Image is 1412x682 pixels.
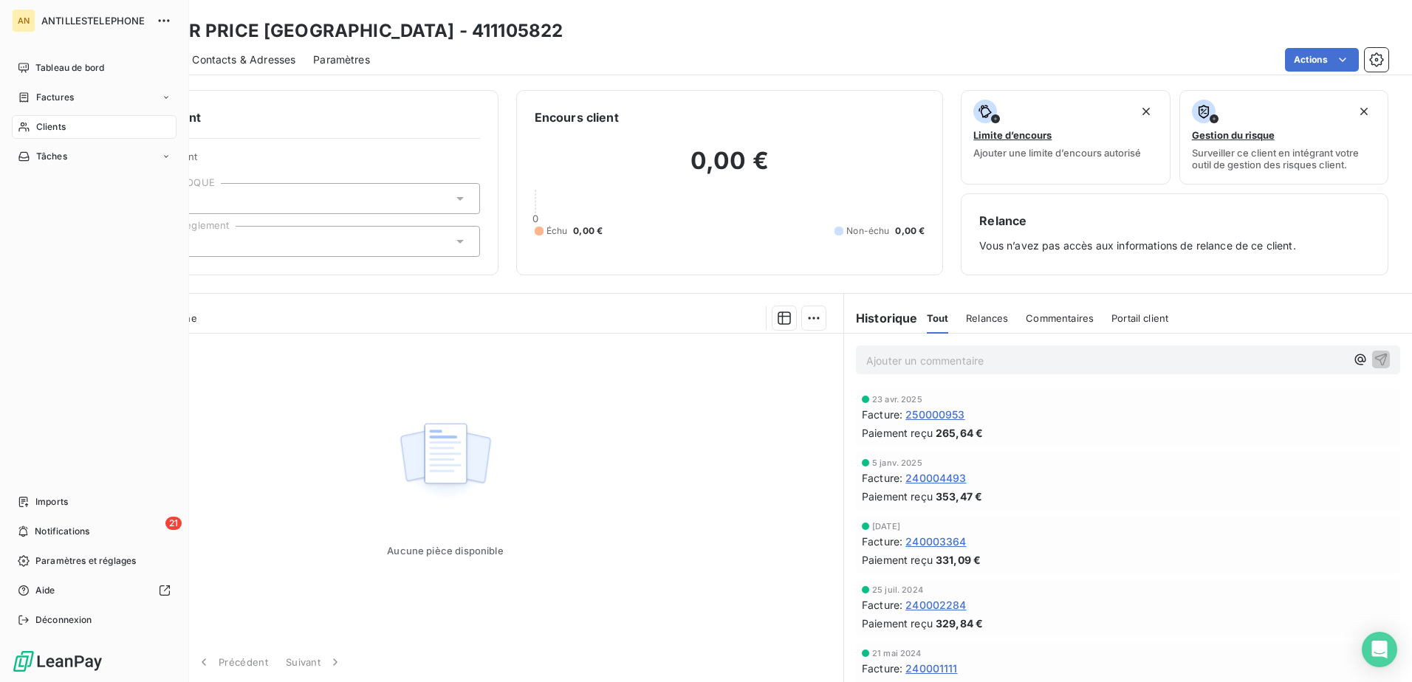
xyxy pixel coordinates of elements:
span: 240002284 [905,597,966,613]
span: Paramètres et réglages [35,554,136,568]
span: Imports [35,495,68,509]
span: 21 mai 2024 [872,649,922,658]
span: Tout [927,312,949,324]
button: Précédent [188,647,277,678]
span: Paiement reçu [862,425,933,441]
div: Vous n’avez pas accès aux informations de relance de ce client. [979,212,1370,257]
span: 25 juil. 2024 [872,585,923,594]
span: Déconnexion [35,613,92,627]
div: AN [12,9,35,32]
span: Facture : [862,597,902,613]
span: Facture : [862,407,902,422]
h6: Historique [844,309,918,327]
h6: Encours client [535,108,619,126]
span: Ajouter une limite d’encours autorisé [973,147,1141,159]
span: Contacts & Adresses [192,52,295,67]
span: Clients [36,120,66,134]
span: 265,64 € [936,425,983,441]
span: Factures [36,91,74,104]
span: 0 [532,213,538,224]
span: Paiement reçu [862,552,933,568]
h3: LEADER PRICE [GEOGRAPHIC_DATA] - 411105822 [130,18,563,44]
span: 240001111 [905,661,957,676]
span: 21 [165,517,182,530]
button: Gestion du risqueSurveiller ce client en intégrant votre outil de gestion des risques client. [1179,90,1388,185]
span: ANTILLESTELEPHONE [41,15,148,27]
span: Surveiller ce client en intégrant votre outil de gestion des risques client. [1192,147,1376,170]
div: Open Intercom Messenger [1362,632,1397,667]
button: Suivant [277,647,352,678]
span: Gestion du risque [1192,129,1275,141]
span: 5 janv. 2025 [872,458,922,467]
span: Portail client [1111,312,1168,324]
span: Relances [966,312,1008,324]
h6: Relance [979,212,1370,230]
span: 329,84 € [936,616,983,631]
span: Paiement reçu [862,616,933,631]
span: Notifications [35,525,89,538]
span: Échu [546,224,568,238]
button: Actions [1285,48,1359,72]
h6: Informations client [89,108,480,126]
span: Commentaires [1026,312,1094,324]
span: 250000953 [905,407,964,422]
span: 353,47 € [936,489,982,504]
span: 23 avr. 2025 [872,395,922,404]
a: Aide [12,579,176,602]
span: Aide [35,584,55,597]
span: 331,09 € [936,552,981,568]
span: 240003364 [905,534,966,549]
span: Aucune pièce disponible [387,545,503,557]
span: 240004493 [905,470,966,486]
h2: 0,00 € [535,146,925,190]
span: Facture : [862,470,902,486]
span: Limite d’encours [973,129,1052,141]
span: 0,00 € [895,224,925,238]
img: Empty state [398,415,493,506]
button: Limite d’encoursAjouter une limite d’encours autorisé [961,90,1170,185]
span: Paramètres [313,52,370,67]
span: Tableau de bord [35,61,104,75]
span: Propriétés Client [119,151,480,171]
span: Facture : [862,534,902,549]
span: Paiement reçu [862,489,933,504]
span: Tâches [36,150,67,163]
span: [DATE] [872,522,900,531]
span: Facture : [862,661,902,676]
img: Logo LeanPay [12,650,103,673]
span: 0,00 € [573,224,603,238]
span: Non-échu [846,224,889,238]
